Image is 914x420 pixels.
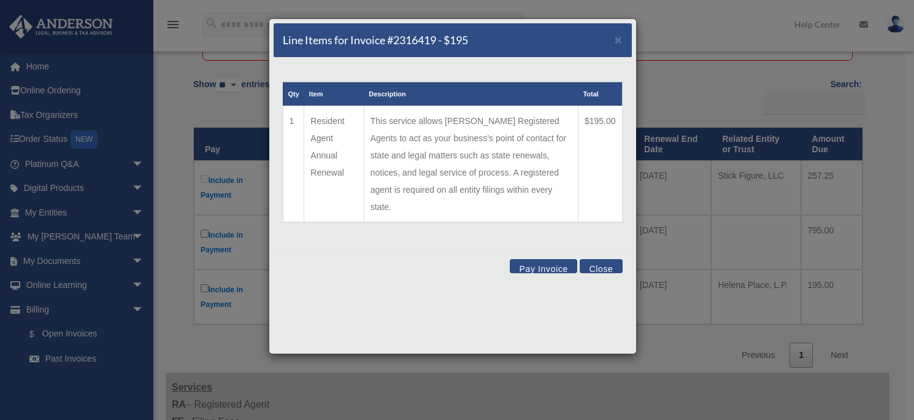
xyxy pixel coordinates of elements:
[615,33,623,46] button: Close
[283,33,468,48] h5: Line Items for Invoice #2316419 - $195
[304,106,364,223] td: Resident Agent Annual Renewal
[364,106,578,223] td: This service allows [PERSON_NAME] Registered Agents to act as your business's point of contact fo...
[283,106,304,223] td: 1
[578,106,622,223] td: $195.00
[283,82,304,106] th: Qty
[510,259,577,273] button: Pay Invoice
[580,259,622,273] button: Close
[304,82,364,106] th: Item
[578,82,622,106] th: Total
[364,82,578,106] th: Description
[615,33,623,47] span: ×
